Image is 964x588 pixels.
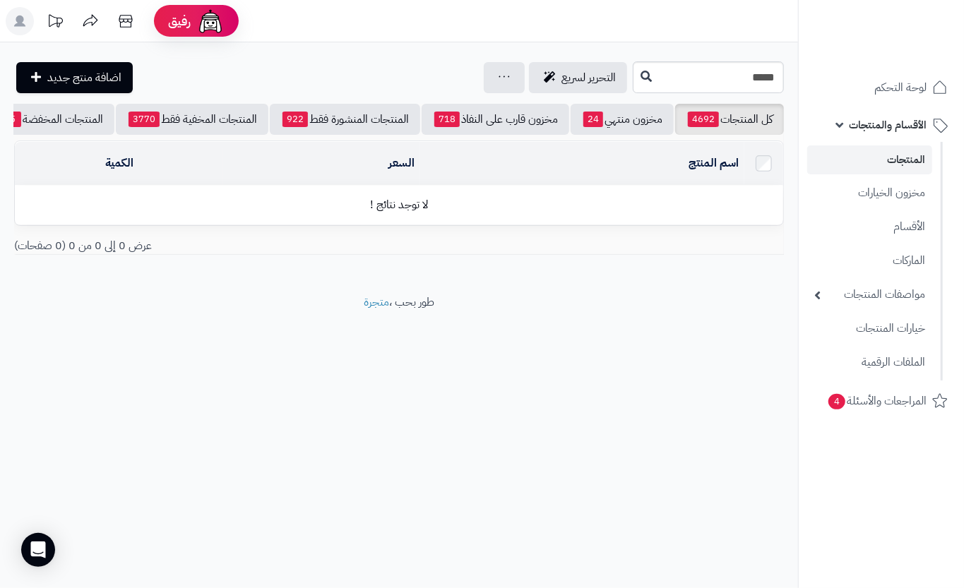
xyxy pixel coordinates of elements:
span: الأقسام والمنتجات [849,115,927,135]
a: اضافة منتج جديد [16,62,133,93]
span: 4692 [688,112,719,127]
a: الملفات الرقمية [807,347,932,378]
a: لوحة التحكم [807,71,956,104]
a: الأقسام [807,212,932,242]
a: المنتجات المنشورة فقط922 [270,104,420,135]
a: مخزون منتهي24 [571,104,674,135]
span: 3770 [129,112,160,127]
span: رفيق [168,13,191,30]
span: 4 [828,394,846,410]
a: السعر [388,155,415,172]
span: التحرير لسريع [561,69,616,86]
a: كل المنتجات4692 [675,104,784,135]
span: 24 [583,112,603,127]
a: المنتجات المخفية فقط3770 [116,104,268,135]
a: المنتجات [807,145,932,174]
span: 718 [434,112,460,127]
div: عرض 0 إلى 0 من 0 (0 صفحات) [4,238,399,254]
a: الماركات [807,246,932,276]
a: التحرير لسريع [529,62,627,93]
div: Open Intercom Messenger [21,533,55,567]
a: تحديثات المنصة [37,7,73,39]
a: المراجعات والأسئلة4 [807,384,956,418]
td: لا توجد نتائج ! [15,186,783,224]
a: مخزون الخيارات [807,178,932,208]
a: مواصفات المنتجات [807,280,932,310]
span: اضافة منتج جديد [47,69,121,86]
span: لوحة التحكم [874,78,927,97]
a: مخزون قارب على النفاذ718 [422,104,569,135]
a: متجرة [364,294,389,311]
img: ai-face.png [196,7,225,35]
a: الكمية [105,155,133,172]
a: اسم المنتج [689,155,739,172]
img: logo-2.png [868,30,951,59]
span: المراجعات والأسئلة [827,391,927,411]
a: خيارات المنتجات [807,313,932,344]
span: 922 [282,112,308,127]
